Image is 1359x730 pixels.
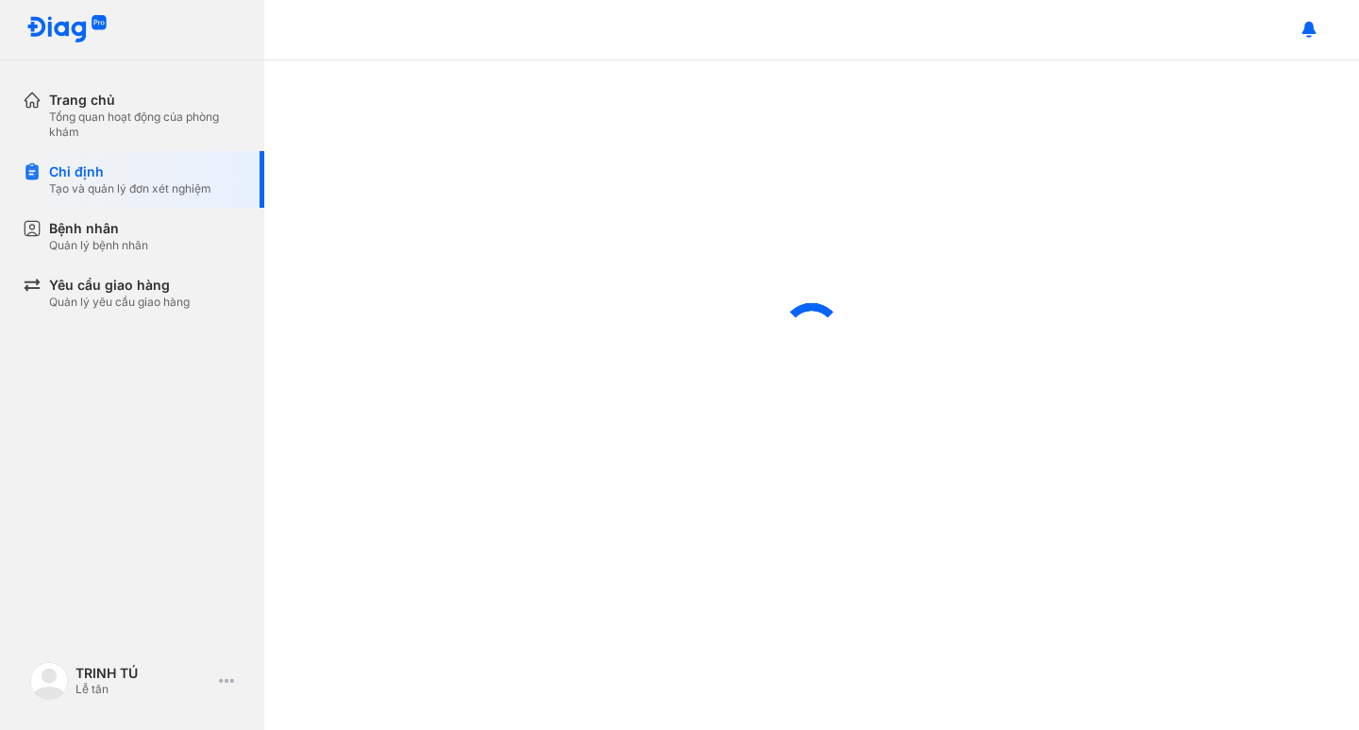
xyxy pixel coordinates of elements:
[49,181,211,196] div: Tạo và quản lý đơn xét nghiệm
[49,162,211,181] div: Chỉ định
[49,219,148,238] div: Bệnh nhân
[26,15,108,44] img: logo
[49,238,148,253] div: Quản lý bệnh nhân
[49,295,190,310] div: Quản lý yêu cầu giao hàng
[75,682,211,697] div: Lễ tân
[49,110,242,140] div: Tổng quan hoạt động của phòng khám
[49,91,242,110] div: Trang chủ
[30,662,68,700] img: logo
[49,276,190,295] div: Yêu cầu giao hàng
[75,665,211,682] div: TRINH TÚ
